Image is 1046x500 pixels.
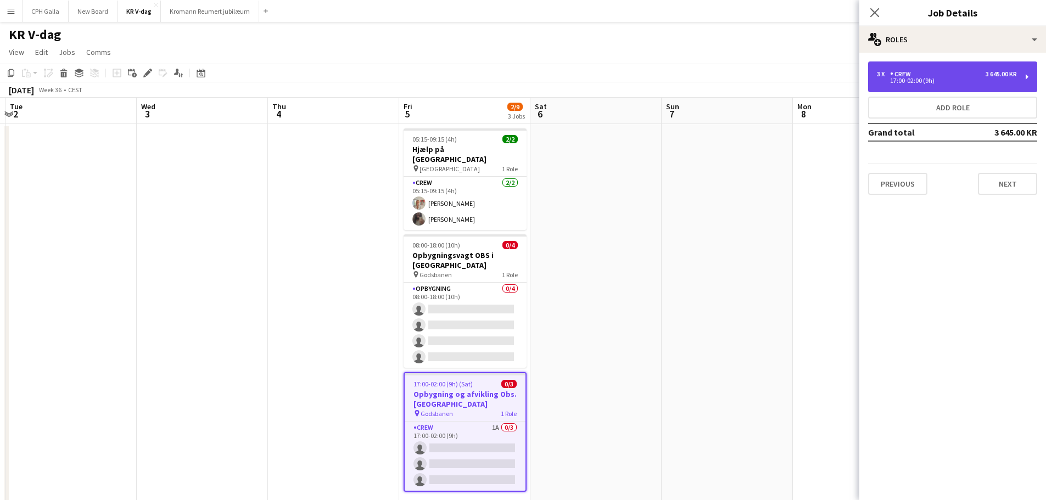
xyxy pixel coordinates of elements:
[859,5,1046,20] h3: Job Details
[797,102,812,111] span: Mon
[139,108,155,120] span: 3
[501,409,517,418] span: 1 Role
[859,26,1046,53] div: Roles
[413,380,473,388] span: 17:00-02:00 (9h) (Sat)
[502,165,518,173] span: 1 Role
[404,283,527,368] app-card-role: Opbygning0/408:00-18:00 (10h)
[404,128,527,230] app-job-card: 05:15-09:15 (4h)2/2Hjælp på [GEOGRAPHIC_DATA] [GEOGRAPHIC_DATA]1 RoleCrew2/205:15-09:15 (4h)[PERS...
[986,70,1017,78] div: 3 645.00 KR
[10,102,23,111] span: Tue
[35,47,48,57] span: Edit
[54,45,80,59] a: Jobs
[272,102,286,111] span: Thu
[9,47,24,57] span: View
[31,45,52,59] a: Edit
[868,97,1037,119] button: Add role
[118,1,161,22] button: KR V-dag
[978,173,1037,195] button: Next
[271,108,286,120] span: 4
[666,102,679,111] span: Sun
[507,103,523,111] span: 2/9
[9,85,34,95] div: [DATE]
[501,380,517,388] span: 0/3
[59,47,75,57] span: Jobs
[8,108,23,120] span: 2
[404,177,527,230] app-card-role: Crew2/205:15-09:15 (4h)[PERSON_NAME][PERSON_NAME]
[405,422,525,491] app-card-role: Crew1A0/317:00-02:00 (9h)
[419,165,480,173] span: [GEOGRAPHIC_DATA]
[404,234,527,368] app-job-card: 08:00-18:00 (10h)0/4Opbygningsvagt OBS i [GEOGRAPHIC_DATA] Godsbanen1 RoleOpbygning0/408:00-18:00...
[419,271,452,279] span: Godsbanen
[533,108,547,120] span: 6
[502,271,518,279] span: 1 Role
[890,70,915,78] div: Crew
[508,112,525,120] div: 3 Jobs
[796,108,812,120] span: 8
[68,86,82,94] div: CEST
[877,78,1017,83] div: 17:00-02:00 (9h)
[402,108,412,120] span: 5
[86,47,111,57] span: Comms
[404,250,527,270] h3: Opbygningsvagt OBS i [GEOGRAPHIC_DATA]
[421,409,453,418] span: Godsbanen
[664,108,679,120] span: 7
[161,1,259,22] button: Kromann Reumert jubilæum
[69,1,118,22] button: New Board
[404,372,527,492] app-job-card: 17:00-02:00 (9h) (Sat)0/3Opbygning og afvikling Obs. [GEOGRAPHIC_DATA] Godsbanen1 RoleCrew1A0/317...
[412,241,460,249] span: 08:00-18:00 (10h)
[968,123,1037,141] td: 3 645.00 KR
[23,1,69,22] button: CPH Galla
[502,241,518,249] span: 0/4
[4,45,29,59] a: View
[141,102,155,111] span: Wed
[404,144,527,164] h3: Hjælp på [GEOGRAPHIC_DATA]
[877,70,890,78] div: 3 x
[36,86,64,94] span: Week 36
[868,173,927,195] button: Previous
[9,26,61,43] h1: KR V-dag
[404,102,412,111] span: Fri
[82,45,115,59] a: Comms
[868,123,968,141] td: Grand total
[535,102,547,111] span: Sat
[502,135,518,143] span: 2/2
[412,135,457,143] span: 05:15-09:15 (4h)
[405,389,525,409] h3: Opbygning og afvikling Obs. [GEOGRAPHIC_DATA]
